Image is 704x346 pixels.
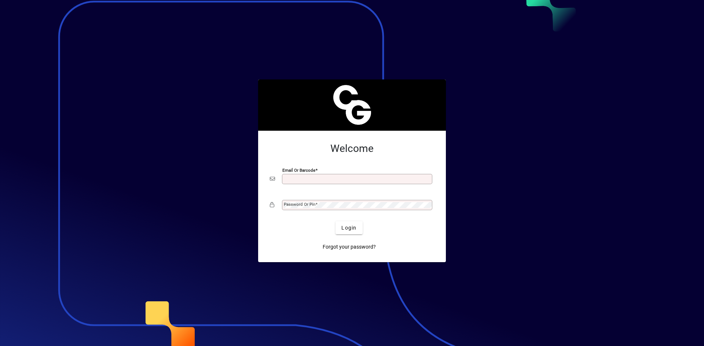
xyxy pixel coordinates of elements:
span: Login [341,224,356,232]
mat-label: Password or Pin [284,202,315,207]
button: Login [335,221,362,234]
h2: Welcome [270,142,434,155]
mat-label: Email or Barcode [282,168,315,173]
span: Forgot your password? [323,243,376,251]
a: Forgot your password? [320,240,379,253]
